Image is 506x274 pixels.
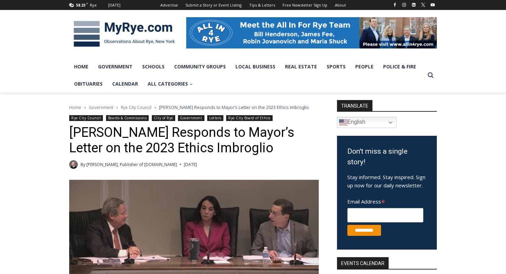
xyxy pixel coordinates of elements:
[69,75,107,92] a: Obituaries
[69,160,78,169] a: Author image
[410,1,418,9] a: Linkedin
[69,104,319,111] nav: Breadcrumbs
[69,58,93,75] a: Home
[143,75,198,92] a: All Categories
[231,58,280,75] a: Local Business
[93,58,137,75] a: Government
[81,161,85,168] span: By
[89,105,113,110] a: Government
[69,125,319,156] h1: [PERSON_NAME] Responds to Mayor’s Letter on the 2023 Ethics Imbroglio
[169,58,231,75] a: Community Groups
[419,1,427,9] a: X
[337,117,397,128] a: English
[337,100,372,111] strong: TRANSLATE
[159,104,309,110] span: [PERSON_NAME] Responds to Mayor’s Letter on the 2023 Ethics Imbroglio
[90,2,97,8] div: Rye
[86,1,88,5] span: F
[84,105,86,110] span: >
[152,115,175,121] a: City of Rye
[86,162,177,167] a: [PERSON_NAME], Publisher of [DOMAIN_NAME]
[178,115,204,121] a: Government
[69,58,424,93] nav: Primary Navigation
[69,105,81,110] a: Home
[121,105,151,110] a: Rye City Council
[429,1,437,9] a: YouTube
[339,118,347,127] img: en
[337,257,389,269] h2: Events Calendar
[347,173,426,189] p: Stay informed. Stay inspired. Sign up now for our daily newsletter.
[207,115,223,121] a: Letters
[378,58,421,75] a: Police & Fire
[69,16,179,52] img: MyRye.com
[400,1,408,9] a: Instagram
[106,115,149,121] a: Boards & Commissions
[148,80,193,88] span: All Categories
[154,105,156,110] span: >
[137,58,169,75] a: Schools
[107,75,143,92] a: Calendar
[424,69,437,81] button: View Search Form
[69,115,103,121] a: Rye City Council
[186,17,437,48] img: All in for Rye
[347,146,426,168] h3: Don't miss a single story!
[76,2,85,8] span: 58.23
[322,58,350,75] a: Sports
[116,105,118,110] span: >
[108,2,120,8] div: [DATE]
[391,1,399,9] a: Facebook
[226,115,273,121] a: Rye City Board of Ethics
[280,58,322,75] a: Real Estate
[350,58,378,75] a: People
[347,195,423,207] label: Email Address
[184,161,197,168] time: [DATE]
